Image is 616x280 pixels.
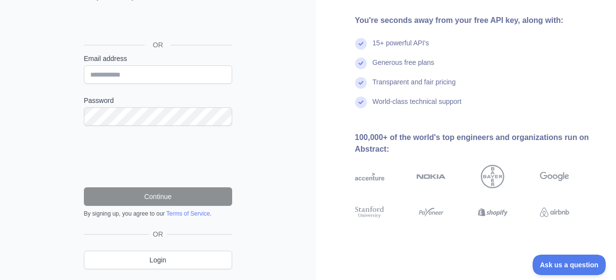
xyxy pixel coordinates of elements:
img: accenture [355,165,384,188]
img: check mark [355,77,367,89]
img: shopify [478,205,507,220]
img: bayer [481,165,504,188]
span: OR [149,229,167,239]
div: By signing up, you agree to our . [84,210,232,218]
div: 15+ powerful API's [373,38,429,58]
iframe: Toggle Customer Support [533,255,606,275]
a: Terms of Service [166,210,210,217]
label: Email address [84,54,232,63]
iframe: reCAPTCHA [84,138,232,176]
button: Continue [84,187,232,206]
img: airbnb [540,205,569,220]
div: You're seconds away from your free API key, along with: [355,15,601,26]
img: check mark [355,38,367,50]
label: Password [84,96,232,105]
img: check mark [355,97,367,108]
div: 100,000+ of the world's top engineers and organizations run on Abstract: [355,132,601,155]
img: google [540,165,569,188]
div: Generous free plans [373,58,435,77]
img: check mark [355,58,367,69]
div: World-class technical support [373,97,462,116]
img: stanford university [355,205,384,220]
a: Login [84,251,232,269]
span: OR [145,40,171,50]
img: payoneer [417,205,446,220]
div: Transparent and fair pricing [373,77,456,97]
img: nokia [417,165,446,188]
iframe: Кнопка "Увійти через Google" [79,12,235,34]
